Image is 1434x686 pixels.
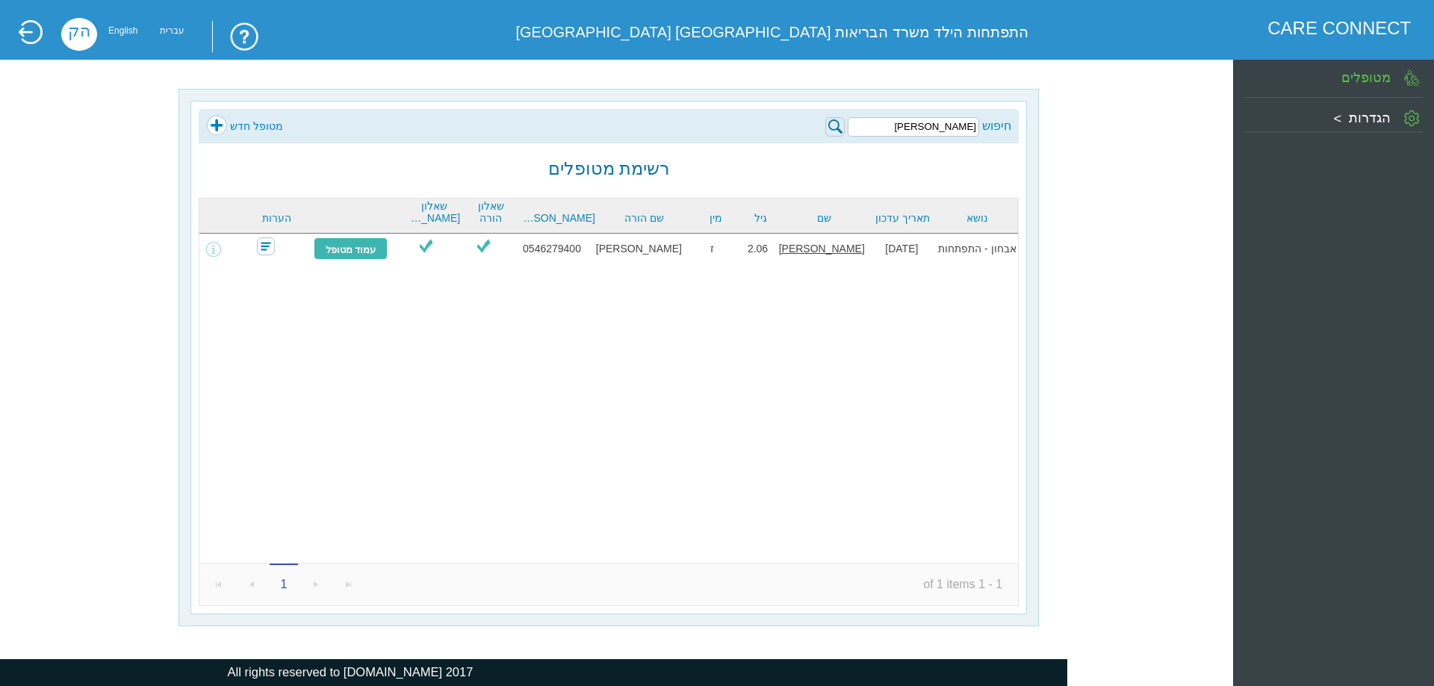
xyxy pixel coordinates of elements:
[867,234,936,264] td: [DATE]
[982,119,1011,133] h4: חיפוש
[685,234,739,264] td: ז
[468,200,514,224] a: שאלון הורה
[521,212,595,224] a: [PERSON_NAME]
[301,569,332,599] a: Go to the next page
[257,237,275,255] img: SecretaryNoComment.png
[491,18,1028,46] div: התפתחות הילד משרד הבריאות [GEOGRAPHIC_DATA] [GEOGRAPHIC_DATA]
[212,21,260,52] img: trainingUsingSystem.png
[825,117,845,137] img: searchPIcn.png
[1404,70,1419,86] img: PatientGIcon.png
[692,212,739,224] a: מין
[409,200,460,224] a: שאלון [PERSON_NAME]
[243,212,311,224] a: הערות
[783,212,866,224] a: שם
[1349,110,1391,125] label: הגדרות
[511,234,593,264] td: 0546279400
[907,569,1018,600] span: 1 - 1 of 1 items
[270,564,299,599] span: 1
[417,237,435,255] img: ViV.png
[1404,110,1419,126] img: SettingGIcon.png
[160,29,184,33] div: עברית
[779,243,865,255] u: [PERSON_NAME]
[61,18,97,51] div: הק
[204,569,235,599] a: Go to the first page
[936,234,1018,264] td: אבחון - התפתחות
[747,212,775,224] a: גיל
[603,212,686,224] a: שם הורה
[1267,18,1411,39] div: CARE CONNECT
[593,234,684,264] td: [PERSON_NAME]
[474,237,493,255] img: ViV.png
[333,569,364,599] a: Go to the last page
[739,234,776,264] td: 2.06
[873,212,933,224] a: תאריך עדכון
[940,212,1014,224] a: נושא
[206,115,283,137] a: מטופל חדש
[108,29,137,33] div: English
[236,569,267,599] a: Go to the previous page
[314,237,388,260] a: עמוד מטופל
[548,158,671,179] h2: רשימת מטופלים
[1341,69,1391,85] label: מטופלים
